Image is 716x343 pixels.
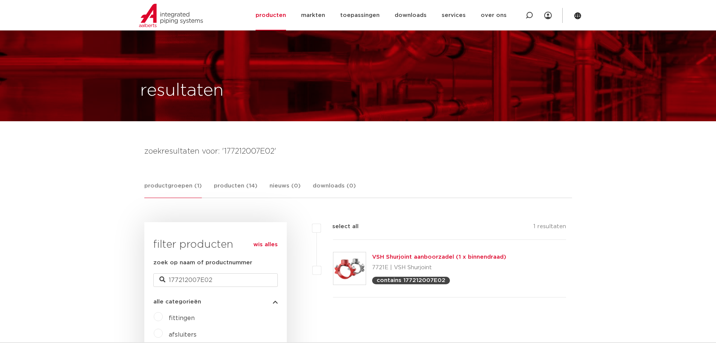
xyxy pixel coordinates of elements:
a: nieuws (0) [269,181,301,198]
a: afsluiters [169,332,197,338]
a: VSH Shurjoint aanboorzadel (1 x binnendraad) [372,254,506,260]
h1: resultaten [140,79,224,103]
button: alle categorieën [153,299,278,305]
span: alle categorieën [153,299,201,305]
h4: zoekresultaten voor: '177212007E02' [144,145,572,157]
a: downloads (0) [313,181,356,198]
p: 1 resultaten [533,222,566,234]
img: Thumbnail for VSH Shurjoint aanboorzadel (1 x binnendraad) [333,252,366,285]
input: zoeken [153,273,278,287]
a: wis alles [253,240,278,249]
h3: filter producten [153,237,278,252]
label: zoek op naam of productnummer [153,258,252,267]
a: producten (14) [214,181,257,198]
a: fittingen [169,315,195,321]
p: contains 177212007E02 [377,277,445,283]
a: productgroepen (1) [144,181,202,198]
p: 7721E | VSH Shurjoint [372,262,506,274]
label: select all [321,222,359,231]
